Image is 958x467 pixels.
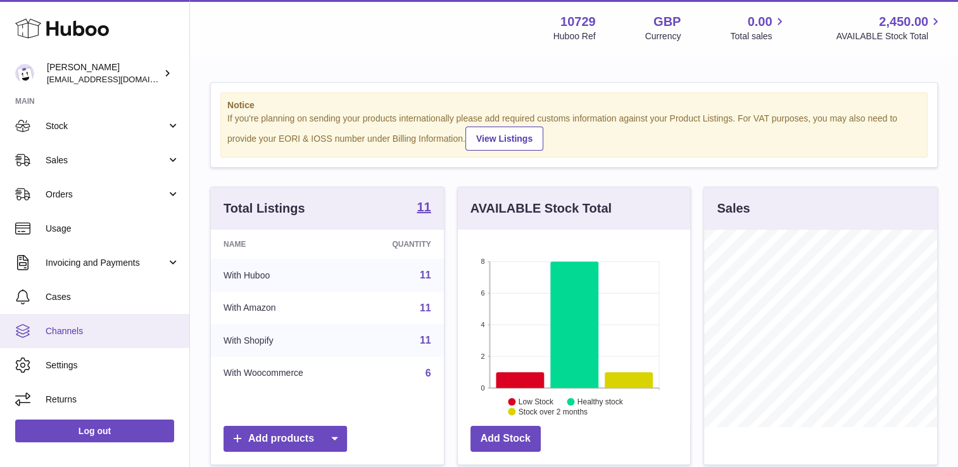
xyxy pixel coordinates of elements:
[15,64,34,83] img: internalAdmin-10729@internal.huboo.com
[420,270,431,280] a: 11
[46,120,167,132] span: Stock
[470,426,541,452] a: Add Stock
[836,13,943,42] a: 2,450.00 AVAILABLE Stock Total
[481,258,484,265] text: 8
[730,30,786,42] span: Total sales
[553,30,596,42] div: Huboo Ref
[46,257,167,269] span: Invoicing and Payments
[481,384,484,392] text: 0
[355,230,443,259] th: Quantity
[46,154,167,166] span: Sales
[46,291,180,303] span: Cases
[560,13,596,30] strong: 10729
[46,394,180,406] span: Returns
[47,74,186,84] span: [EMAIL_ADDRESS][DOMAIN_NAME]
[420,335,431,346] a: 11
[425,368,431,378] a: 6
[470,200,612,217] h3: AVAILABLE Stock Total
[211,230,355,259] th: Name
[645,30,681,42] div: Currency
[47,61,161,85] div: [PERSON_NAME]
[717,200,750,217] h3: Sales
[481,352,484,360] text: 2
[227,99,921,111] strong: Notice
[211,292,355,325] td: With Amazon
[211,357,355,390] td: With Woocommerce
[653,13,681,30] strong: GBP
[417,201,431,216] a: 11
[481,289,484,297] text: 6
[211,324,355,357] td: With Shopify
[46,359,180,371] span: Settings
[519,397,554,406] text: Low Stock
[224,200,305,217] h3: Total Listings
[211,259,355,292] td: With Huboo
[748,13,772,30] span: 0.00
[481,321,484,328] text: 4
[224,426,347,452] a: Add products
[879,13,928,30] span: 2,450.00
[46,223,180,235] span: Usage
[465,127,543,151] a: View Listings
[46,189,167,201] span: Orders
[730,13,786,42] a: 0.00 Total sales
[417,201,431,213] strong: 11
[420,302,431,313] a: 11
[227,113,921,151] div: If you're planning on sending your products internationally please add required customs informati...
[15,420,174,442] a: Log out
[519,408,588,416] text: Stock over 2 months
[577,397,624,406] text: Healthy stock
[836,30,943,42] span: AVAILABLE Stock Total
[46,325,180,337] span: Channels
